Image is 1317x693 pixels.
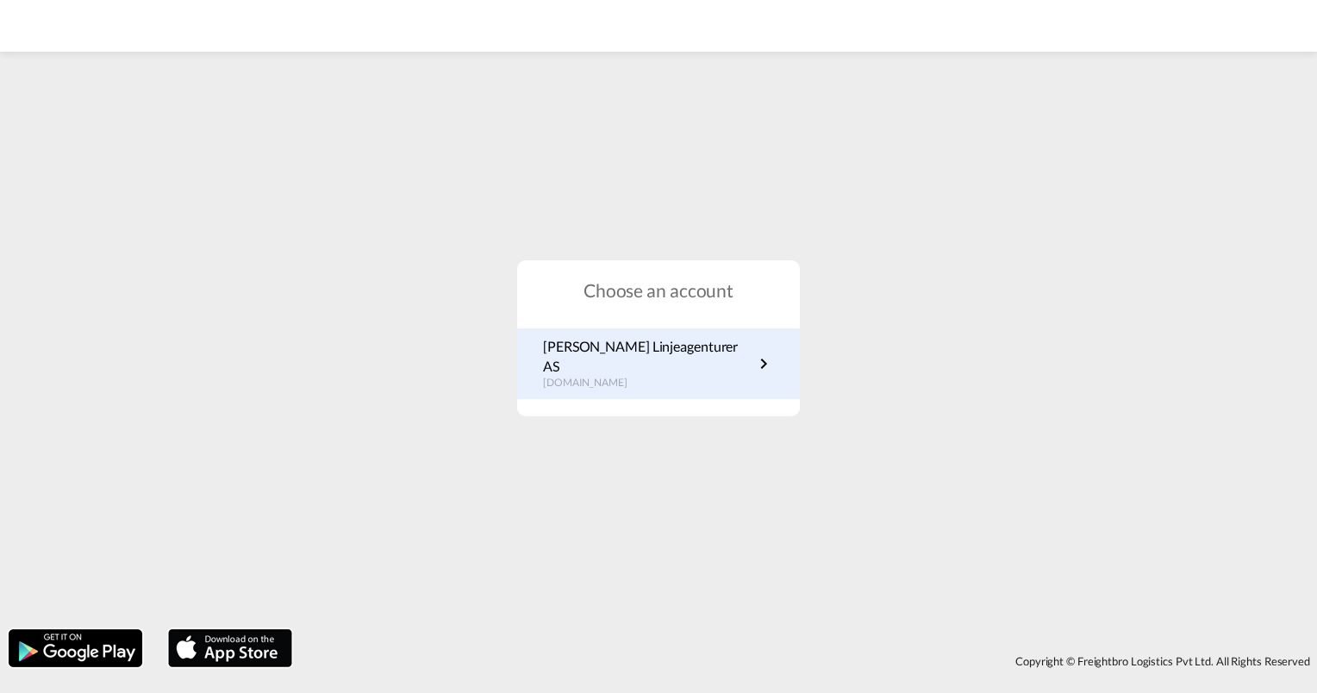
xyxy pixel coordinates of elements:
p: [PERSON_NAME] Linjeagenturer AS [543,337,753,376]
img: google.png [7,627,144,669]
p: [DOMAIN_NAME] [543,376,753,390]
md-icon: icon-chevron-right [753,353,774,374]
a: [PERSON_NAME] Linjeagenturer AS[DOMAIN_NAME] [543,337,774,390]
h1: Choose an account [517,278,800,303]
img: apple.png [166,627,294,669]
div: Copyright © Freightbro Logistics Pvt Ltd. All Rights Reserved [301,646,1317,676]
